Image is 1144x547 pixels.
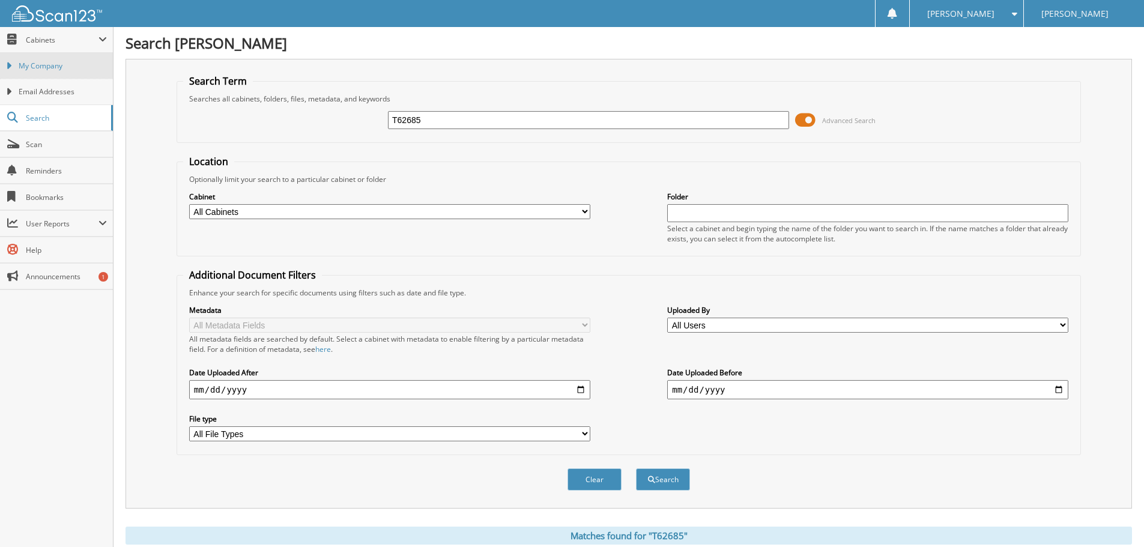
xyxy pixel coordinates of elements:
[667,305,1068,315] label: Uploaded By
[1041,10,1109,17] span: [PERSON_NAME]
[26,192,107,202] span: Bookmarks
[26,166,107,176] span: Reminders
[19,61,107,71] span: My Company
[183,155,234,168] legend: Location
[667,380,1068,399] input: end
[126,33,1132,53] h1: Search [PERSON_NAME]
[26,113,105,123] span: Search
[98,272,108,282] div: 1
[26,245,107,255] span: Help
[667,192,1068,202] label: Folder
[667,367,1068,378] label: Date Uploaded Before
[12,5,102,22] img: scan123-logo-white.svg
[183,94,1074,104] div: Searches all cabinets, folders, files, metadata, and keywords
[183,174,1074,184] div: Optionally limit your search to a particular cabinet or folder
[189,192,590,202] label: Cabinet
[822,116,876,125] span: Advanced Search
[183,74,253,88] legend: Search Term
[667,223,1068,244] div: Select a cabinet and begin typing the name of the folder you want to search in. If the name match...
[636,468,690,491] button: Search
[126,527,1132,545] div: Matches found for "T62685"
[927,10,994,17] span: [PERSON_NAME]
[26,271,107,282] span: Announcements
[183,288,1074,298] div: Enhance your search for specific documents using filters such as date and file type.
[19,86,107,97] span: Email Addresses
[189,334,590,354] div: All metadata fields are searched by default. Select a cabinet with metadata to enable filtering b...
[26,139,107,150] span: Scan
[189,414,590,424] label: File type
[567,468,622,491] button: Clear
[183,268,322,282] legend: Additional Document Filters
[189,380,590,399] input: start
[26,35,98,45] span: Cabinets
[315,344,331,354] a: here
[189,305,590,315] label: Metadata
[189,367,590,378] label: Date Uploaded After
[26,219,98,229] span: User Reports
